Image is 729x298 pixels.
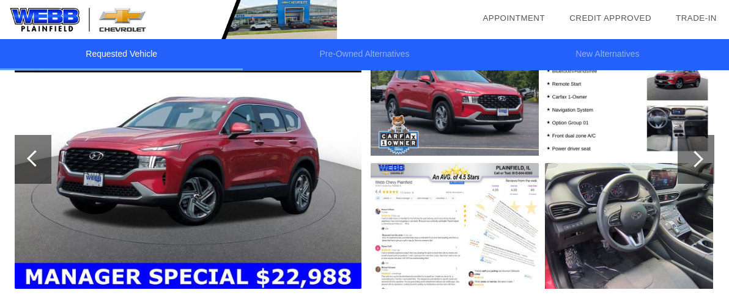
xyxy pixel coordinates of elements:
img: 2e93241d-d887-4a7b-ba1c-045e11a0ac64.jpg [545,30,713,156]
img: 6aa7c7f3-81ce-4959-8aed-add4344363b6.jpg [545,163,713,289]
a: Appointment [483,13,545,23]
img: e7ba4f19-d6a9-4966-a8a8-9cc190e6ccec.jpg [15,30,361,289]
img: b351e940-c881-4e0d-a3d8-b3d2aac4f780.jpg [371,163,539,289]
a: Trade-In [676,13,717,23]
a: Credit Approved [569,13,651,23]
img: 7071ccbc-6f5c-4bea-a79f-d5deba3de49d.jpg [371,30,539,156]
li: Pre-Owned Alternatives [243,39,486,70]
li: New Alternatives [486,39,729,70]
